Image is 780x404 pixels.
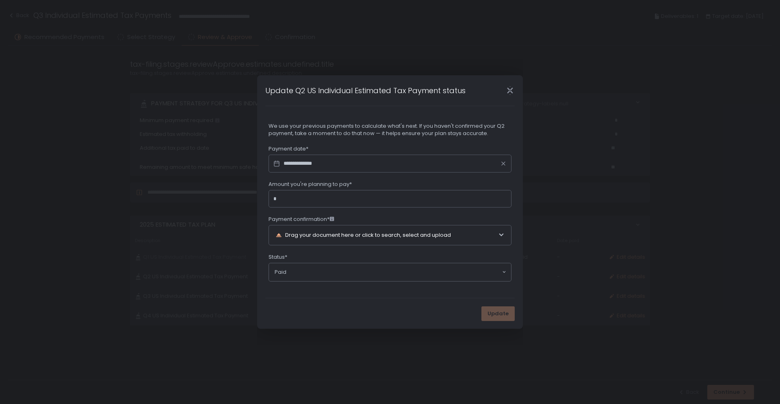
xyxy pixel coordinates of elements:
[265,85,466,96] h1: Update Q2 US Individual Estimated Tax Payment status
[269,145,308,153] span: Payment date*
[269,155,511,173] input: Datepicker input
[286,268,501,276] input: Search for option
[269,181,352,188] span: Amount you're planning to pay*
[269,216,334,223] span: Payment confirmation*
[269,263,511,281] div: Search for option
[269,122,511,137] span: We use your previous payments to calculate what's next. If you haven't confirmed your Q2 payment,...
[275,269,286,276] span: Paid
[269,253,287,261] span: Status*
[497,86,523,95] div: Close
